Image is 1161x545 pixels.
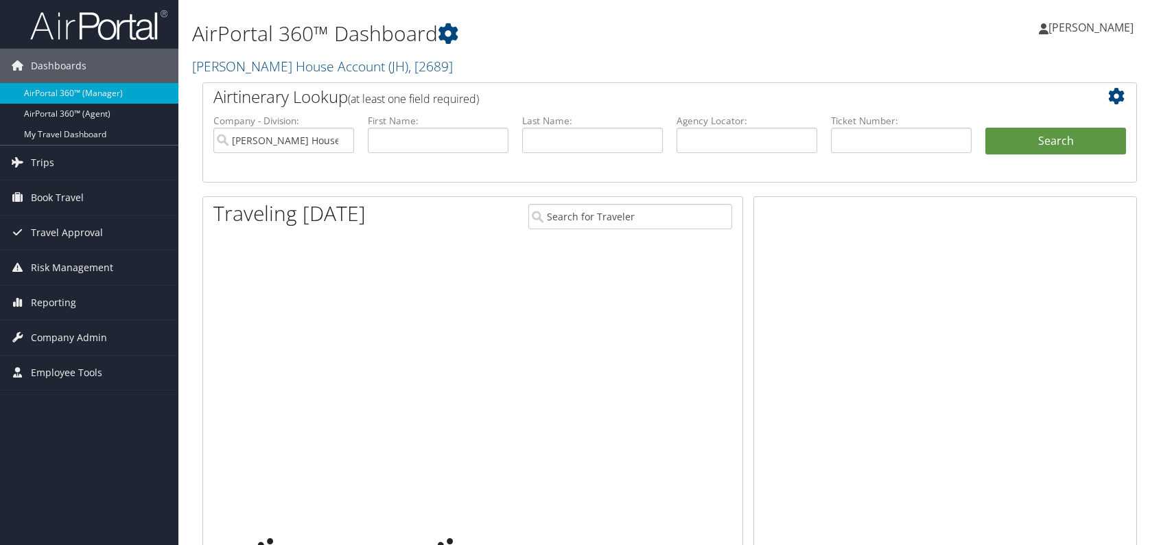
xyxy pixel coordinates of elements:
[30,9,167,41] img: airportal-logo.png
[213,199,366,228] h1: Traveling [DATE]
[31,356,102,390] span: Employee Tools
[831,114,972,128] label: Ticket Number:
[31,181,84,215] span: Book Travel
[213,114,354,128] label: Company - Division:
[31,49,86,83] span: Dashboards
[348,91,479,106] span: (at least one field required)
[1048,20,1134,35] span: [PERSON_NAME]
[528,204,733,229] input: Search for Traveler
[368,114,508,128] label: First Name:
[522,114,663,128] label: Last Name:
[31,321,107,355] span: Company Admin
[213,85,1048,108] h2: Airtinerary Lookup
[388,57,408,76] span: ( JH )
[677,114,817,128] label: Agency Locator:
[408,57,453,76] span: , [ 2689 ]
[31,286,76,320] span: Reporting
[31,146,54,180] span: Trips
[1039,7,1147,48] a: [PERSON_NAME]
[192,19,829,48] h1: AirPortal 360™ Dashboard
[31,216,103,250] span: Travel Approval
[985,128,1126,155] button: Search
[31,251,113,285] span: Risk Management
[192,57,453,76] a: [PERSON_NAME] House Account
